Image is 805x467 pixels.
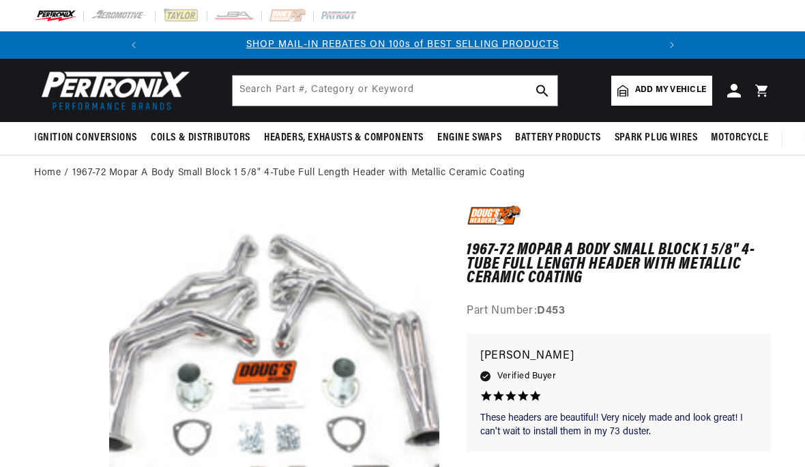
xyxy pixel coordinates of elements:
[480,347,757,366] p: [PERSON_NAME]
[246,40,559,50] a: SHOP MAIL-IN REBATES ON 100s of BEST SELLING PRODUCTS
[704,122,775,154] summary: Motorcycle
[467,243,771,285] h1: 1967-72 Mopar A Body Small Block 1 5/8" 4-Tube Full Length Header with Metallic Ceramic Coating
[508,122,608,154] summary: Battery Products
[34,131,137,145] span: Ignition Conversions
[233,76,557,106] input: Search Part #, Category or Keyword
[264,131,424,145] span: Headers, Exhausts & Components
[72,166,525,181] a: 1967-72 Mopar A Body Small Block 1 5/8" 4-Tube Full Length Header with Metallic Ceramic Coating
[611,76,712,106] a: Add my vehicle
[430,122,508,154] summary: Engine Swaps
[257,122,430,154] summary: Headers, Exhausts & Components
[34,166,61,181] a: Home
[147,37,658,52] div: Announcement
[34,166,771,181] nav: breadcrumbs
[144,122,257,154] summary: Coils & Distributors
[515,131,601,145] span: Battery Products
[615,131,698,145] span: Spark Plug Wires
[635,84,706,97] span: Add my vehicle
[147,37,658,52] div: 1 of 2
[34,67,191,114] img: Pertronix
[467,303,771,320] div: Part Number:
[527,76,557,106] button: search button
[497,369,556,384] span: Verified Buyer
[711,131,768,145] span: Motorcycle
[608,122,705,154] summary: Spark Plug Wires
[120,31,147,59] button: Translation missing: en.sections.announcements.previous_announcement
[151,131,250,145] span: Coils & Distributors
[658,31,686,59] button: Translation missing: en.sections.announcements.next_announcement
[34,122,144,154] summary: Ignition Conversions
[437,131,501,145] span: Engine Swaps
[537,305,565,316] strong: D453
[480,412,757,438] p: These headers are beautiful! Very nicely made and look great! I can't wait to install them in my ...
